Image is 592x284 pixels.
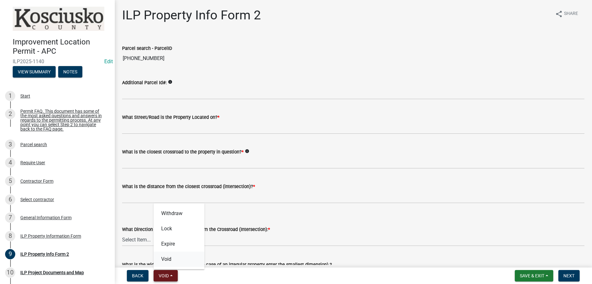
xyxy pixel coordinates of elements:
button: Void [154,270,178,281]
span: Void [159,273,169,278]
span: Save & Exit [520,273,544,278]
span: ILP2025-1140 [13,58,102,64]
div: Select contractor [20,197,54,202]
div: 10 [5,267,15,278]
button: Back [127,270,148,281]
div: Contractor Form [20,179,53,183]
div: Require User [20,160,45,165]
div: Permit FAQ. This document has some of the most asked questions and answers in regards to the perm... [20,109,104,131]
div: 1 [5,91,15,101]
button: Notes [58,66,82,78]
div: 7 [5,213,15,223]
div: 6 [5,194,15,205]
div: 3 [5,139,15,150]
div: ILP Property Info Form 2 [20,252,69,256]
div: 8 [5,231,15,241]
div: Parcel search [20,142,47,147]
span: Back [132,273,143,278]
button: Save & Exit [515,270,553,281]
h1: ILP Property Info Form 2 [122,8,261,23]
i: info [168,80,172,84]
label: What is the distance from the closest crossroad (intersection)? [122,185,255,189]
div: 4 [5,158,15,168]
div: Void [154,203,204,269]
label: What Direction does the property sit from the Crossroad (Intersection): [122,227,270,232]
button: Void [154,252,204,267]
button: Withdraw [154,206,204,221]
span: Share [564,10,578,18]
i: info [245,149,249,153]
button: Next [558,270,580,281]
img: Kosciusko County, Indiana [13,7,104,31]
a: Edit [104,58,113,64]
div: General Information Form [20,215,72,220]
wm-modal-confirm: Notes [58,70,82,75]
i: share [555,10,563,18]
div: 2 [5,109,15,119]
div: ILP Project Documents and Map [20,270,84,275]
div: 5 [5,176,15,186]
label: What is the width of the property (in the case of an irregular property enter the smallest dimens... [122,263,332,267]
h4: Improvement Location Permit - APC [13,37,109,56]
label: What is the closest crossroad to the property in question? [122,150,244,154]
button: View Summary [13,66,56,78]
div: ILP Property Information Form [20,234,81,238]
div: 9 [5,249,15,259]
button: shareShare [550,8,583,20]
button: Expire [154,236,204,252]
label: Parcel search - ParcelID [122,46,172,51]
label: What Street/Road is the Property Located on? [122,115,219,120]
span: Next [563,273,575,278]
div: Start [20,94,30,98]
wm-modal-confirm: Edit Application Number [104,58,113,64]
button: Lock [154,221,204,236]
wm-modal-confirm: Summary [13,70,56,75]
label: Additional Parcel Id#: [122,81,167,85]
